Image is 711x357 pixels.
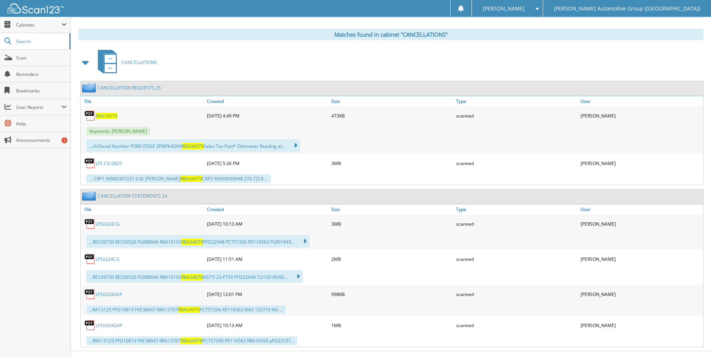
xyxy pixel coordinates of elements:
[16,88,67,94] span: Bookmarks
[61,137,67,143] div: 1
[16,22,61,28] span: Cabinets
[86,270,303,283] div: ...REC69730 REC69526 PLB88046 RBA10163 60/75 23-F150 PFD22948 72/100 60/60...
[329,216,454,231] div: 3MB
[96,256,120,262] a: LFS0224CG
[329,156,454,171] div: 3MB
[554,6,700,11] span: [PERSON_NAME] Automotive Group ([GEOGRAPHIC_DATA])
[178,306,200,313] span: RBA34079
[84,110,96,121] img: PDF.png
[205,251,329,266] div: [DATE] 11:51 AM
[86,305,286,314] div: ...RA13125 PFD10819 FKE38647 RRA13707 PC757206 R5116563 6NG 123719 NG ...
[579,318,703,333] div: [PERSON_NAME]
[205,216,329,231] div: [DATE] 10:13 AM
[454,287,579,302] div: scanned
[84,158,96,169] img: PDF.png
[579,251,703,266] div: [PERSON_NAME]
[329,318,454,333] div: 1MB
[16,55,67,61] span: Scan
[16,38,66,45] span: Search
[579,216,703,231] div: [PERSON_NAME]
[454,96,579,106] a: Type
[86,235,310,248] div: ...REC69730 REC69526 PLB88046 RBA10163 PFD22948 PC757206 R5116563 PLB91849...
[329,96,454,106] a: Size
[579,287,703,302] div: [PERSON_NAME]
[329,251,454,266] div: 2MB
[86,127,150,135] span: Keywords: [PERSON_NAME]
[82,191,98,201] img: folder2.png
[16,104,61,110] span: User Reports
[180,176,202,182] span: RBA34079
[84,289,96,300] img: PDF.png
[81,96,205,106] a: File
[86,139,300,152] div: ...ch/Serial Number FORD EDGE 2FMPK4G94 Sales Tax Paid* Odometer Reading at...
[81,204,205,214] a: File
[454,318,579,333] div: scanned
[82,83,98,92] img: folder2.png
[205,318,329,333] div: [DATE] 10:13 AM
[86,174,271,183] div: ... CRP1 99900397231 0 8} [PERSON_NAME] CRP3 99900090948 270.72] 8 ...
[96,113,117,119] a: RBA34079
[205,156,329,171] div: [DATE] 5:26 PM
[121,59,157,65] span: CANCELLATIONS
[579,204,703,214] a: User
[98,85,161,91] a: CANCELLATION REQUESTS 25
[579,156,703,171] div: [PERSON_NAME]
[96,160,122,167] a: LFS CG 0825
[181,274,203,280] span: RBA34079
[96,291,122,297] a: LFS0224GAP
[182,143,204,149] span: RBA34079
[454,251,579,266] div: scanned
[454,204,579,214] a: Type
[98,193,167,199] a: CANCELLATION STATEMENTS 24
[93,48,157,77] a: CANCELLATIONS
[205,204,329,214] a: Created
[483,6,525,11] span: [PERSON_NAME]
[181,239,203,245] span: RBA34079
[329,287,454,302] div: 998KB
[96,322,122,329] a: LFS0324GAP
[454,216,579,231] div: scanned
[579,108,703,123] div: [PERSON_NAME]
[329,204,454,214] a: Size
[7,3,64,13] img: scan123-logo-white.svg
[78,29,704,40] div: Matches found in cabinet "CANCELLATIONS"
[16,71,67,77] span: Reminders
[84,253,96,265] img: PDF.png
[454,156,579,171] div: scanned
[16,120,67,127] span: Help
[96,221,120,227] a: LFS0324CG
[16,137,67,143] span: Announcements
[329,108,454,123] div: 473KB
[84,320,96,331] img: PDF.png
[86,336,297,345] div: ...RRA13125 PFD10819 FKE38647 RRA13707 PC757206 R5116563 RRA10093 pFD23107...
[205,108,329,123] div: [DATE] 4:49 PM
[454,108,579,123] div: scanned
[205,287,329,302] div: [DATE] 12:01 PM
[579,96,703,106] a: User
[181,338,202,344] span: RBA34079
[205,96,329,106] a: Created
[84,218,96,229] img: PDF.png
